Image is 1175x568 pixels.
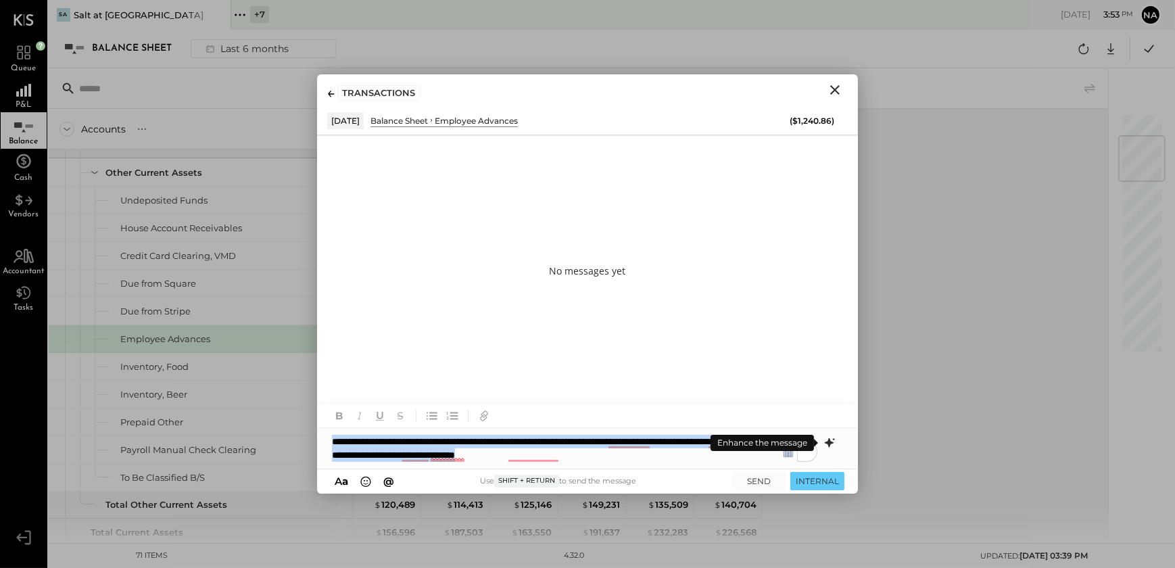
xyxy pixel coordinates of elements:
button: Aa [331,474,352,489]
a: Accountant [1,242,47,279]
span: $ [646,527,654,538]
div: 71 items [136,550,168,561]
span: $ [374,499,381,510]
div: [DATE] [327,112,364,129]
a: Balance [1,112,47,149]
div: 120,489 [374,498,415,511]
div: Due from Square [120,277,196,290]
span: $ [715,527,722,538]
span: $ [648,499,655,510]
span: P&L [16,101,32,109]
button: Underline [371,406,389,424]
span: $ [714,499,721,510]
div: Sa [57,8,70,22]
span: $ [446,499,454,510]
div: [DATE] [1061,8,1133,21]
div: 114,413 [446,498,483,511]
div: TRANSACTIONS [337,85,420,100]
div: Balance Sheet [92,38,185,60]
div: Prepaid Other [120,416,183,429]
a: Vendors [1,185,47,222]
button: Add URL [475,406,493,424]
div: 140,704 [714,498,757,511]
a: Cash [1,149,47,185]
div: Employee Advances [435,115,518,126]
button: Ordered List [443,406,461,424]
div: 226,568 [715,526,757,539]
div: Payroll Manual Check Clearing [120,444,256,456]
div: House Account Receivables [120,222,242,235]
span: Queue [11,64,37,72]
button: INTERNAL [790,472,844,490]
span: Vendors [9,210,39,218]
div: To enrich screen reader interactions, please activate Accessibility in Grammarly extension settings [317,428,858,469]
div: 191,637 [582,526,620,539]
div: To Be Classified B/S [120,471,205,484]
button: Close [823,81,847,99]
button: @ [379,474,398,489]
span: $ [581,499,589,510]
div: Balance Sheet [370,115,428,126]
span: $ [582,527,590,538]
button: Na [1140,4,1161,26]
a: P&L [1,76,47,112]
div: Undeposited Funds [120,194,208,207]
div: 156,596 [375,526,415,539]
div: Total Other Current Assets [105,498,227,511]
span: Balance [9,137,39,145]
button: Italic [351,406,368,424]
button: Strikethrough [391,406,409,424]
span: $ [513,499,521,510]
div: 232,283 [646,526,688,539]
span: a [342,475,348,488]
span: $ [375,527,383,538]
p: No messages yet [550,264,626,278]
div: Employee Advances [120,333,210,346]
button: Bold [331,406,348,424]
div: + 7 [250,6,269,23]
div: 135,509 [648,498,688,511]
button: SEND [732,472,786,490]
a: Tasks [1,279,47,315]
button: Last 6 months [191,39,336,58]
div: 163,550 [511,526,552,539]
div: Due from Stripe [120,305,191,318]
div: Total Current Assets [91,526,183,539]
span: Shift + Return [494,475,559,487]
div: ($1,240.86) [790,115,834,126]
div: 4.32.0 [564,550,584,561]
div: Use to send the message [398,475,719,487]
a: Queue [1,39,47,76]
div: Inventory, Food [120,360,189,373]
button: Unordered List [423,406,441,424]
div: 125,146 [513,498,552,511]
span: $ [443,527,451,538]
span: $ [511,527,519,538]
div: Last 6 months [198,40,294,57]
span: Cash [15,174,33,182]
span: Tasks [14,304,34,312]
div: Salt at [GEOGRAPHIC_DATA] [74,9,203,22]
span: @ [383,475,394,488]
div: Enhance the message [711,435,814,451]
div: Other Current Assets [105,166,202,179]
div: 187,503 [443,526,483,539]
div: UPDATED: [980,550,1088,562]
div: Accounts [81,122,126,136]
div: Inventory, Beer [120,388,187,401]
div: Credit Card Clearing, VMD [120,250,236,262]
div: 149,231 [581,498,620,511]
span: Accountant [3,267,45,275]
span: [DATE] 03:39 PM [1020,550,1088,561]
